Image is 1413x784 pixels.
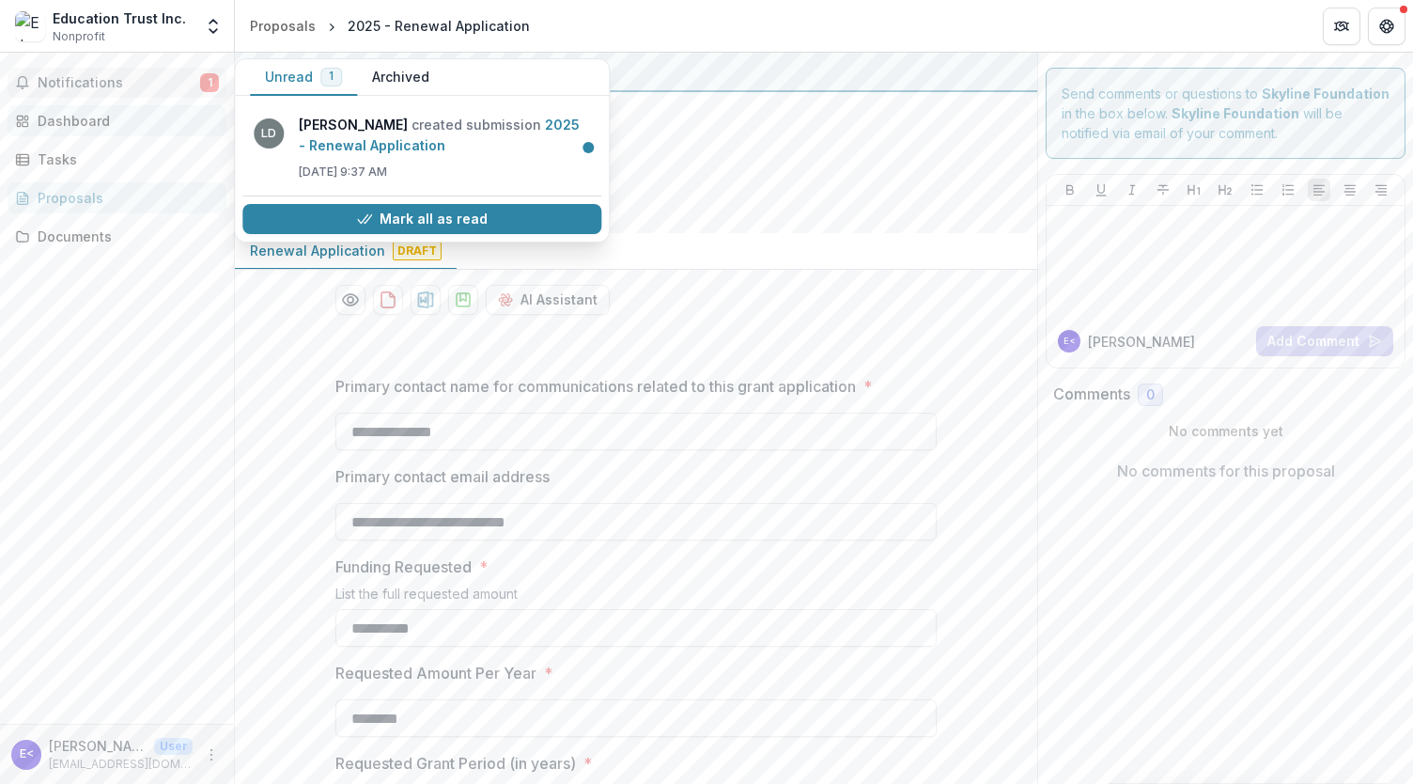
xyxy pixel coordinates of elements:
p: [EMAIL_ADDRESS][DOMAIN_NAME] [49,756,193,773]
p: User [154,738,193,755]
button: Mark all as read [242,204,601,234]
button: Bold [1059,179,1081,201]
button: AI Assistant [486,285,610,315]
div: Skyline Foundation [250,60,1022,83]
button: Heading 2 [1214,179,1236,201]
button: Align Center [1339,179,1361,201]
p: No comments yet [1053,421,1398,441]
p: Funding Requested [335,556,472,578]
div: Erika Oseguera <development@edtrustwest.org> [1064,337,1076,346]
p: [PERSON_NAME] <[EMAIL_ADDRESS][DOMAIN_NAME]> [49,736,147,756]
button: Notifications1 [8,68,226,98]
button: Align Left [1308,179,1330,201]
p: No comments for this proposal [1117,460,1335,482]
h2: 2025 - Renewal Application [250,107,992,130]
button: Archived [357,59,444,96]
span: 0 [1146,387,1155,403]
h2: Comments [1053,385,1130,403]
p: Primary contact name for communications related to this grant application [335,375,856,398]
button: Bullet List [1246,179,1268,201]
a: Tasks [8,144,226,175]
strong: Skyline Foundation [1262,86,1390,102]
button: Heading 1 [1183,179,1205,201]
span: 1 [200,73,219,92]
div: Documents [38,227,211,246]
strong: Skyline Foundation [1172,105,1299,121]
button: Strike [1152,179,1174,201]
a: Dashboard [8,105,226,136]
button: Underline [1090,179,1112,201]
div: Proposals [38,188,211,208]
div: Proposals [250,16,316,36]
p: Requested Grant Period (in years) [335,752,576,775]
img: Education Trust Inc. [15,11,45,41]
a: Documents [8,221,226,252]
p: Requested Amount Per Year [335,662,536,684]
button: Italicize [1121,179,1143,201]
span: Nonprofit [53,28,105,45]
nav: breadcrumb [242,12,537,39]
button: More [200,744,223,766]
button: Align Right [1370,179,1392,201]
div: Dashboard [38,111,211,131]
button: download-proposal [448,285,478,315]
button: Partners [1323,8,1360,45]
p: Renewal Application [250,241,385,260]
button: Add Comment [1256,326,1393,356]
a: Proposals [242,12,323,39]
span: Draft [393,242,442,260]
div: Erika Oseguera <development@edtrustwest.org> [20,748,34,760]
p: [PERSON_NAME] [1088,332,1195,352]
button: download-proposal [373,285,403,315]
button: Unread [250,59,357,96]
button: Ordered List [1277,179,1299,201]
div: Send comments or questions to in the box below. will be notified via email of your comment. [1046,68,1405,159]
div: Education Trust Inc. [53,8,186,28]
a: 2025 - Renewal Application [299,117,580,153]
span: Notifications [38,75,200,91]
div: Tasks [38,149,211,169]
button: Preview aed2b3dd-d133-44cb-984c-e32f87553a9b-0.pdf [335,285,365,315]
span: 1 [329,70,334,83]
button: Open entity switcher [200,8,226,45]
button: download-proposal [411,285,441,315]
div: List the full requested amount [335,586,937,609]
a: Proposals [8,182,226,213]
p: Primary contact email address [335,465,550,488]
p: created submission [299,115,590,156]
button: Get Help [1368,8,1405,45]
div: 2025 - Renewal Application [348,16,530,36]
